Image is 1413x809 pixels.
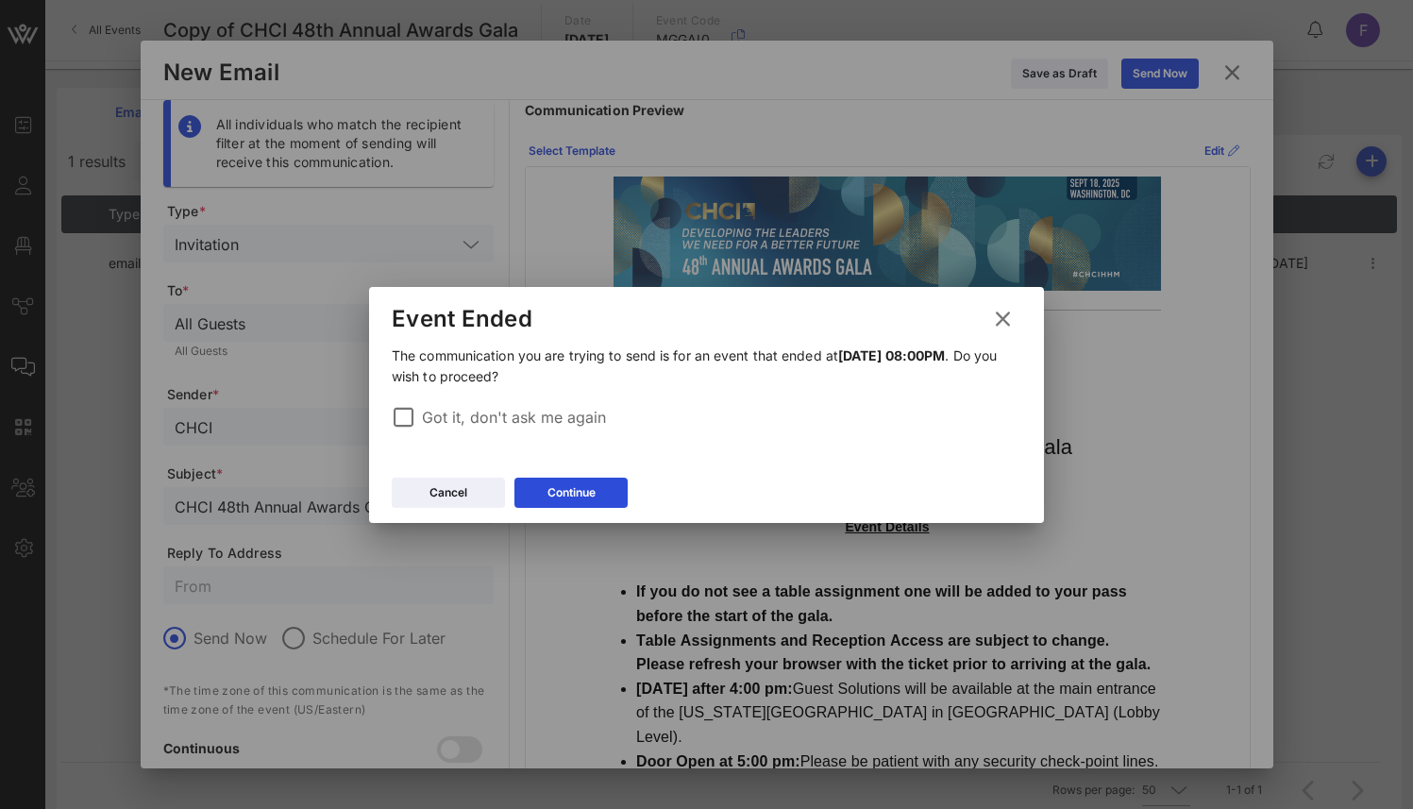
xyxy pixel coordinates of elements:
div: Event Ended [392,305,532,333]
span: [DATE] 08:00PM [838,347,945,363]
div: Cancel [429,483,467,502]
p: The communication you are trying to send is for an event that ended at . Do you wish to proceed? [392,346,1021,387]
button: Continue [514,478,628,508]
label: Got it, don't ask me again [422,408,1021,427]
div: Continue [547,483,596,502]
button: Cancel [392,478,505,508]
